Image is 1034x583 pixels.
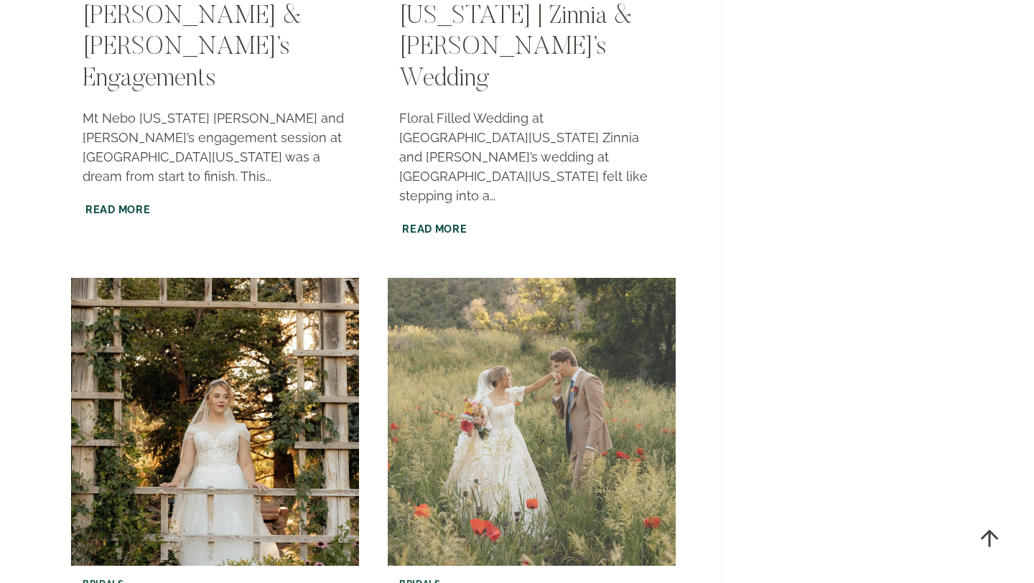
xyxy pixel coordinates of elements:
p: Mt Nebo [US_STATE] [PERSON_NAME] and [PERSON_NAME]’s engagement session at [GEOGRAPHIC_DATA][US_S... [83,108,348,186]
a: Mantua Poppy Field | Zinnia & Royce’s Bridals [388,278,676,566]
img: Ogden Botanical Gardens | Anna & Aaron’s Bridals [71,278,359,566]
img: Mantua Poppy Field | Zinnia & Royce’s Bridals [385,275,679,569]
p: Floral Filled Wedding at [GEOGRAPHIC_DATA][US_STATE] Zinnia and [PERSON_NAME]’s wedding at [GEOGR... [399,108,664,205]
a: Read More [83,200,153,218]
a: Scroll to top [966,515,1012,561]
a: Read More [399,220,470,238]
